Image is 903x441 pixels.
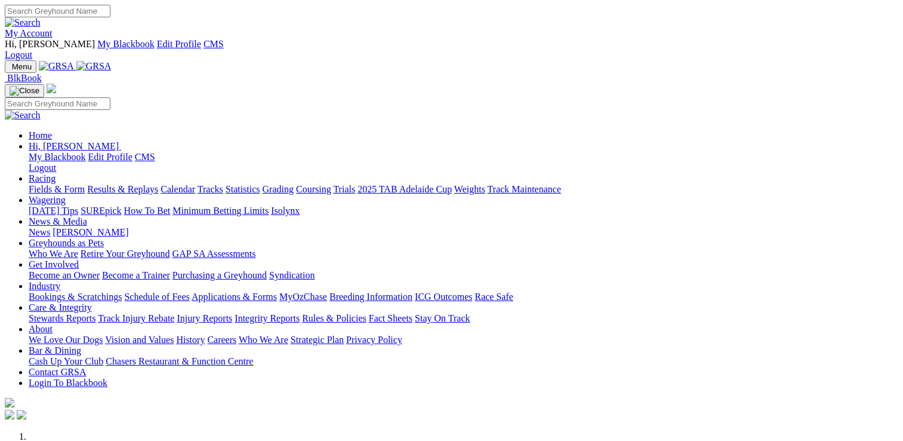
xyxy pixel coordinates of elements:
[177,313,232,323] a: Injury Reports
[17,410,26,419] img: twitter.svg
[204,39,224,49] a: CMS
[29,378,107,388] a: Login To Blackbook
[88,152,132,162] a: Edit Profile
[29,152,898,173] div: Hi, [PERSON_NAME]
[302,313,366,323] a: Rules & Policies
[29,313,898,324] div: Care & Integrity
[47,84,56,93] img: logo-grsa-white.png
[291,335,344,345] a: Strategic Plan
[5,60,36,73] button: Toggle navigation
[235,313,300,323] a: Integrity Reports
[29,249,78,259] a: Who We Are
[29,302,92,313] a: Care & Integrity
[269,270,315,280] a: Syndication
[192,292,277,302] a: Applications & Forms
[29,152,86,162] a: My Blackbook
[97,39,155,49] a: My Blackbook
[102,270,170,280] a: Become a Trainer
[5,73,42,83] a: BlkBook
[10,86,39,96] img: Close
[124,206,171,216] a: How To Bet
[29,367,86,377] a: Contact GRSA
[329,292,412,302] a: Breeding Information
[176,335,205,345] a: History
[5,17,41,28] img: Search
[29,195,66,205] a: Wagering
[207,335,236,345] a: Careers
[29,270,100,280] a: Become an Owner
[346,335,402,345] a: Privacy Policy
[81,206,121,216] a: SUREpick
[29,356,898,367] div: Bar & Dining
[29,249,898,259] div: Greyhounds as Pets
[226,184,260,194] a: Statistics
[172,206,269,216] a: Minimum Betting Limits
[279,292,327,302] a: MyOzChase
[135,152,155,162] a: CMS
[5,28,53,38] a: My Account
[29,216,87,226] a: News & Media
[29,130,52,140] a: Home
[29,227,50,237] a: News
[161,184,195,194] a: Calendar
[29,227,898,238] div: News & Media
[29,292,898,302] div: Industry
[29,206,78,216] a: [DATE] Tips
[29,270,898,281] div: Get Involved
[454,184,485,194] a: Weights
[81,249,170,259] a: Retire Your Greyhound
[106,356,253,366] a: Chasers Restaurant & Function Centre
[198,184,223,194] a: Tracks
[29,173,56,183] a: Racing
[5,110,41,121] img: Search
[29,335,898,345] div: About
[5,50,32,60] a: Logout
[5,84,44,97] button: Toggle navigation
[29,345,81,356] a: Bar & Dining
[39,61,74,72] img: GRSA
[5,398,14,408] img: logo-grsa-white.png
[29,313,95,323] a: Stewards Reports
[12,62,32,71] span: Menu
[29,238,104,248] a: Greyhounds as Pets
[7,73,42,83] span: BlkBook
[5,97,110,110] input: Search
[296,184,331,194] a: Coursing
[29,184,898,195] div: Racing
[53,227,128,237] a: [PERSON_NAME]
[29,335,103,345] a: We Love Our Dogs
[239,335,288,345] a: Who We Are
[5,410,14,419] img: facebook.svg
[271,206,300,216] a: Isolynx
[157,39,201,49] a: Edit Profile
[29,281,60,291] a: Industry
[29,206,898,216] div: Wagering
[5,39,95,49] span: Hi, [PERSON_NAME]
[87,184,158,194] a: Results & Replays
[124,292,189,302] a: Schedule of Fees
[333,184,355,194] a: Trials
[172,270,267,280] a: Purchasing a Greyhound
[415,292,472,302] a: ICG Outcomes
[357,184,452,194] a: 2025 TAB Adelaide Cup
[98,313,174,323] a: Track Injury Rebate
[474,292,513,302] a: Race Safe
[488,184,561,194] a: Track Maintenance
[29,141,119,151] span: Hi, [PERSON_NAME]
[415,313,470,323] a: Stay On Track
[29,141,121,151] a: Hi, [PERSON_NAME]
[172,249,256,259] a: GAP SA Assessments
[29,184,85,194] a: Fields & Form
[5,5,110,17] input: Search
[105,335,174,345] a: Vision and Values
[29,259,79,269] a: Get Involved
[5,39,898,60] div: My Account
[263,184,294,194] a: Grading
[29,163,56,173] a: Logout
[29,292,122,302] a: Bookings & Scratchings
[76,61,112,72] img: GRSA
[29,324,53,334] a: About
[29,356,103,366] a: Cash Up Your Club
[369,313,412,323] a: Fact Sheets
